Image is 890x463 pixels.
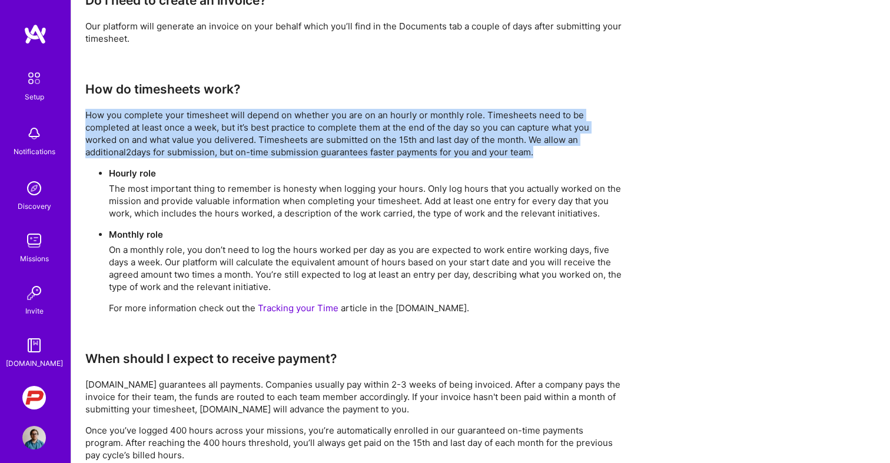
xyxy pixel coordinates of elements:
img: teamwork [22,229,46,252]
p: Once you’ve logged 400 hours across your missions, you’re automatically enrolled in our guarantee... [85,424,622,461]
img: logo [24,24,47,45]
div: Invite [25,305,44,317]
img: PCarMarket: Car Marketplace Web App Redesign [22,386,46,409]
img: guide book [22,334,46,357]
a: Tracking your Time [258,302,338,314]
a: User Avatar [19,426,49,449]
img: Invite [22,281,46,305]
p: For more information check out the article in the [DOMAIN_NAME]. [109,302,622,314]
img: discovery [22,176,46,200]
p: The most important thing to remember is honesty when logging your hours. Only log hours that you ... [109,182,622,219]
p: Our platform will generate an invoice on your behalf which you’ll find in the Documents tab a cou... [85,20,622,45]
p: How you complete your timesheet will depend on whether you are on an hourly or monthly role. Time... [85,109,622,158]
h3: When should I expect to receive payment? [85,351,622,366]
img: User Avatar [22,426,46,449]
div: [DOMAIN_NAME] [6,357,63,369]
div: Notifications [14,145,55,158]
div: Discovery [18,200,51,212]
div: Missions [20,252,49,265]
img: bell [22,122,46,145]
h3: How do timesheets work? [85,82,622,96]
strong: Monthly role [109,229,163,240]
p: On a monthly role, you don’t need to log the hours worked per day as you are expected to work ent... [109,244,622,293]
strong: Hourly role [109,168,156,179]
img: setup [22,66,47,91]
a: PCarMarket: Car Marketplace Web App Redesign [19,386,49,409]
p: [DOMAIN_NAME] guarantees all payments. Companies usually pay within 2-3 weeks of being invoiced. ... [85,378,622,415]
div: Setup [25,91,44,103]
